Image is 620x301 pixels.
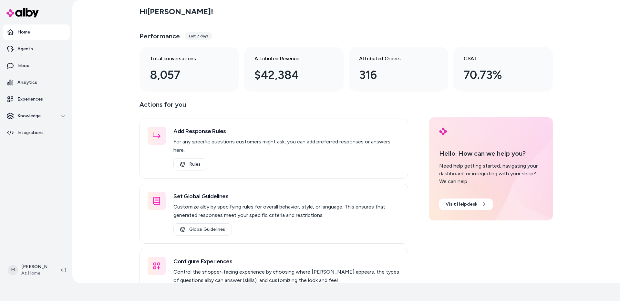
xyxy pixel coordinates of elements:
[349,47,448,92] a: Attributed Orders 316
[139,32,180,41] h3: Performance
[3,125,70,141] a: Integrations
[17,130,44,136] p: Integrations
[453,47,553,92] a: CSAT 70.73%
[439,199,493,210] a: Visit Helpdesk
[173,203,400,219] p: Customize alby by specifying rules for overall behavior, style, or language. This ensures that ge...
[150,55,218,63] h3: Total conversations
[185,32,212,40] div: Last 7 days
[254,55,323,63] h3: Attributed Revenue
[173,223,232,236] a: Global Guidelines
[3,41,70,57] a: Agents
[139,99,408,115] p: Actions for you
[21,270,50,277] span: At Home
[139,47,239,92] a: Total conversations 8,057
[439,128,447,135] img: alby Logo
[173,138,400,154] p: For any specific questions customers might ask, you can add preferred responses or answers here.
[4,260,56,280] button: M[PERSON_NAME]At Home
[3,92,70,107] a: Experiences
[173,268,400,285] p: Control the shopper-facing experience by choosing where [PERSON_NAME] appears, the types of quest...
[173,158,207,170] a: Rules
[3,58,70,73] a: Inbox
[439,149,542,158] p: Hello. How can we help you?
[3,75,70,90] a: Analytics
[17,63,29,69] p: Inbox
[359,55,428,63] h3: Attributed Orders
[6,8,39,17] img: alby Logo
[464,66,532,84] div: 70.73%
[17,79,37,86] p: Analytics
[439,162,542,185] div: Need help getting started, navigating your dashboard, or integrating with your shop? We can help.
[359,66,428,84] div: 316
[21,264,50,270] p: [PERSON_NAME]
[139,7,213,16] h2: Hi [PERSON_NAME] !
[17,29,30,35] p: Home
[17,113,41,119] p: Knowledge
[464,55,532,63] h3: CSAT
[173,127,400,136] h3: Add Response Rules
[173,257,400,266] h3: Configure Experiences
[8,265,18,275] span: M
[173,192,400,201] h3: Set Global Guidelines
[3,24,70,40] a: Home
[17,46,33,52] p: Agents
[3,108,70,124] button: Knowledge
[17,96,43,102] p: Experiences
[254,66,323,84] div: $42,384
[150,66,218,84] div: 8,057
[244,47,344,92] a: Attributed Revenue $42,384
